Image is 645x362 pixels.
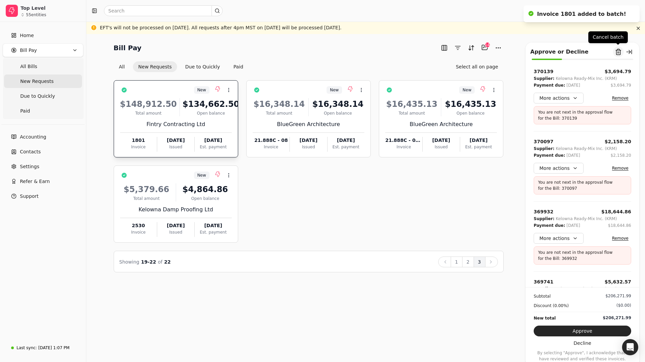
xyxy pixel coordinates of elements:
div: Kelowna Ready-Mix Inc. (KRM) [556,215,617,222]
div: Supplier: [534,145,554,152]
div: Est. payment [460,144,497,150]
span: 19 - 22 [141,259,156,265]
button: All [114,61,130,72]
span: New Requests [20,78,54,85]
div: [DATE] [423,137,460,144]
div: 370097 [534,138,553,145]
div: [DATE] [328,137,364,144]
span: Showing [119,259,139,265]
span: Home [20,32,34,39]
div: Open balance [179,195,232,202]
div: [DATE] [290,137,327,144]
button: Remove [609,94,631,102]
div: $2,158.20 [611,152,631,158]
div: EFT's will not be processed on [DATE]. All requests after 4pm MST on [DATE] will be processed [DA... [100,24,342,31]
div: Fintry Contracting Ltd [120,120,232,128]
button: 1 [451,257,462,267]
a: Accounting [3,130,83,144]
button: $5,632.57 [605,278,631,285]
div: $148,912.50 [120,98,177,110]
span: 22 [164,259,171,265]
div: 21.888C - 09R [385,137,422,144]
div: Discount (0.00%) [534,302,569,309]
div: 55 entities [26,13,46,17]
div: Payment due: [534,82,565,89]
button: Due to Quickly [180,61,225,72]
span: Refer & Earn [20,178,50,185]
div: 2530 [120,222,157,229]
div: 21.888C - 08 [253,137,289,144]
div: [DATE] [195,222,231,229]
button: New Requests [133,61,177,72]
span: Contacts [20,148,41,155]
div: Invoice [253,144,289,150]
a: Paid [4,104,82,118]
div: Supplier: [534,215,554,222]
p: By selecting "Approve", I acknowledge that I have reviewed and verified these invoices. [534,350,631,362]
div: ($0.00) [616,302,631,308]
span: New [330,87,339,93]
div: New total [534,315,556,322]
button: More actions [534,233,584,244]
button: Decline [534,338,631,349]
div: $16,348.14 [311,98,364,110]
div: [DATE] [157,222,194,229]
a: Last sync:[DATE] 1:07 PM [3,342,83,354]
a: New Requests [4,74,82,88]
div: Supplier: [534,75,554,82]
div: Kelowna Ready-Mix Inc. (KRM) [556,75,617,82]
button: $3,694.79 [605,68,631,75]
div: Invoice 1801 added to batch! [537,10,626,18]
div: Supplier: [534,285,554,292]
div: $206,271.99 [603,315,631,321]
button: Select all on page [450,61,503,72]
button: $18,644.86 [601,208,631,215]
div: Total amount [385,110,438,116]
div: Kelowna Damp Proofing Ltd [120,206,232,214]
div: [DATE] [566,152,580,159]
div: $4,864.86 [179,183,232,195]
h2: Bill Pay [114,42,142,53]
div: Issued [290,144,327,150]
div: Payment due: [534,222,565,229]
button: Remove [609,164,631,172]
div: Total amount [253,110,306,116]
span: Paid [20,108,30,115]
span: New [197,172,206,178]
div: $18,644.86 [608,222,631,229]
button: More actions [534,163,584,174]
div: Total amount [120,195,173,202]
span: Due to Quickly [20,93,55,100]
div: $206,271.99 [606,293,631,299]
div: Open balance [183,110,240,116]
div: $3,694.79 [611,82,631,88]
span: of [158,259,163,265]
div: Invoice filter options [114,61,249,72]
div: [DATE] 1:07 PM [38,345,69,351]
a: Contacts [3,145,83,158]
span: Settings [20,163,39,170]
span: New [197,87,206,93]
div: BlueGreen Architecture [253,120,364,128]
div: Est. payment [195,144,231,150]
div: Issued [157,229,194,235]
div: $16,348.14 [253,98,306,110]
div: Last sync: [17,345,37,351]
button: 3 [474,257,485,267]
button: More actions [534,93,584,103]
div: [DATE] [195,137,231,144]
button: Refer & Earn [3,175,83,188]
button: 2 [462,257,474,267]
p: You are not next in the approval flow for the Bill: 370139 [538,109,617,121]
div: Cancel batch [588,31,628,43]
button: $2,158.20 [605,138,631,145]
div: $16,435.13 [444,98,497,110]
a: Due to Quickly [4,89,82,103]
div: Total amount [120,110,177,116]
div: Open Intercom Messenger [622,339,638,355]
button: Batch (14) [479,42,490,53]
div: Invoice [385,144,422,150]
